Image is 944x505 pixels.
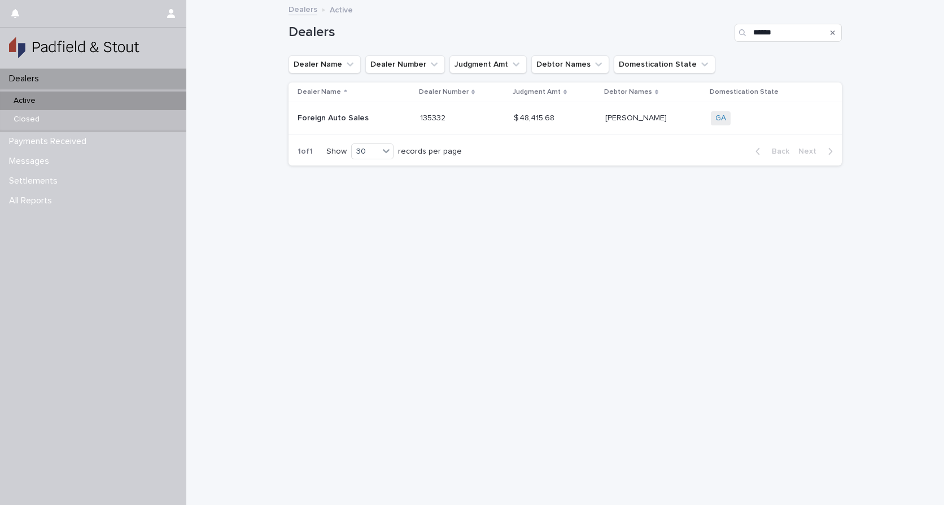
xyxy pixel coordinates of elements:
p: 135332 [420,111,448,123]
p: Judgment Amt [513,86,561,98]
tr: Foreign Auto SalesForeign Auto Sales 135332135332 $ 48,415.68$ 48,415.68 [PERSON_NAME][PERSON_NAM... [289,102,842,135]
button: Next [794,146,842,156]
p: Messages [5,156,58,167]
p: Closed [5,115,49,124]
img: gSPaZaQw2XYDTaYHK8uQ [9,37,139,59]
p: Active [330,3,353,15]
p: All Reports [5,195,61,206]
div: 30 [352,146,379,158]
p: Payments Received [5,136,95,147]
p: Dealer Name [298,86,341,98]
button: Back [746,146,794,156]
p: Dealer Number [419,86,469,98]
button: Debtor Names [531,55,609,73]
button: Dealer Number [365,55,445,73]
p: Foreign Auto Sales [298,111,371,123]
p: Dealers [5,73,48,84]
p: Active [5,96,45,106]
p: $ 48,415.68 [514,111,557,123]
button: Dealer Name [289,55,361,73]
a: Dealers [289,2,317,15]
a: GA [715,114,726,123]
p: [PERSON_NAME] [605,111,669,123]
p: Domestication State [710,86,779,98]
h1: Dealers [289,24,730,41]
span: Back [765,147,789,155]
button: Domestication State [614,55,715,73]
p: records per page [398,147,462,156]
button: Judgment Amt [449,55,527,73]
input: Search [735,24,842,42]
p: 1 of 1 [289,138,322,166]
p: Show [326,147,347,156]
p: Debtor Names [604,86,652,98]
span: Next [798,147,823,155]
p: Settlements [5,176,67,186]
